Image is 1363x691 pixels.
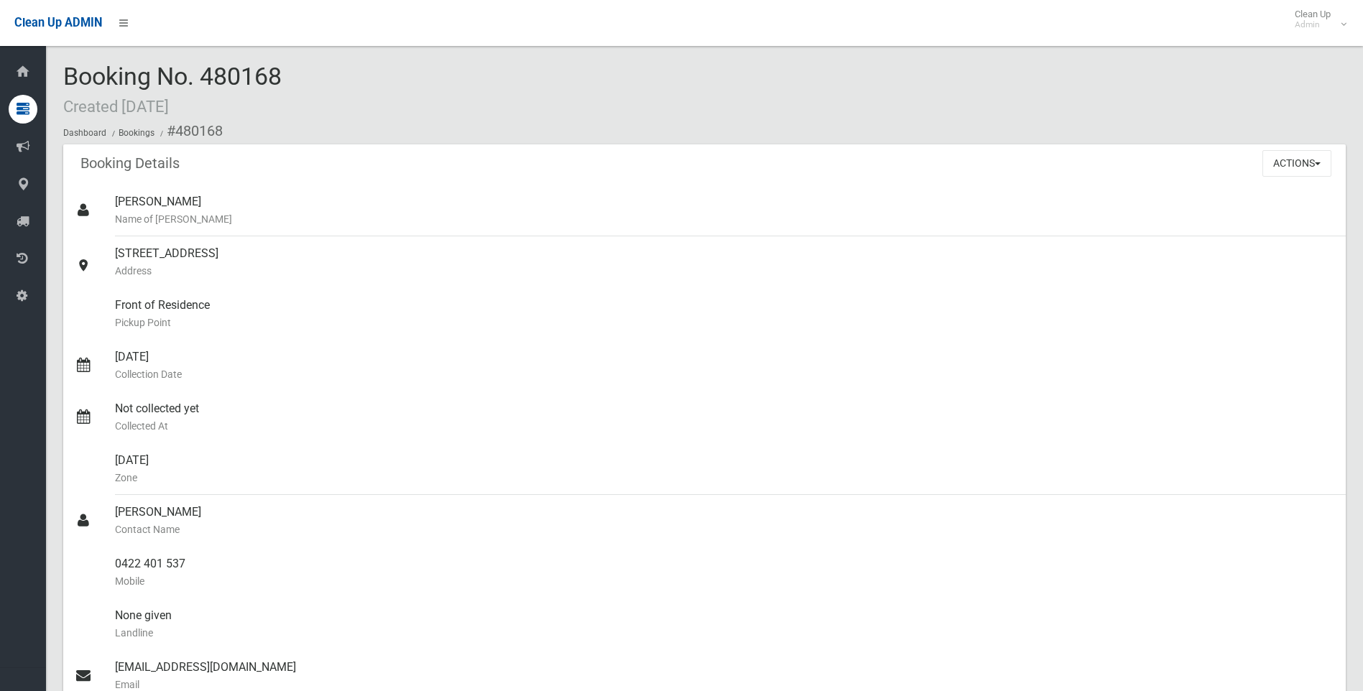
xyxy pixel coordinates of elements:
[115,288,1334,340] div: Front of Residence
[14,16,102,29] span: Clean Up ADMIN
[115,469,1334,486] small: Zone
[115,598,1334,650] div: None given
[63,128,106,138] a: Dashboard
[115,185,1334,236] div: [PERSON_NAME]
[115,572,1334,590] small: Mobile
[63,149,197,177] header: Booking Details
[115,210,1334,228] small: Name of [PERSON_NAME]
[63,97,169,116] small: Created [DATE]
[157,118,223,144] li: #480168
[115,624,1334,641] small: Landline
[115,314,1334,331] small: Pickup Point
[119,128,154,138] a: Bookings
[63,62,282,118] span: Booking No. 480168
[115,236,1334,288] div: [STREET_ADDRESS]
[115,547,1334,598] div: 0422 401 537
[1288,9,1345,30] span: Clean Up
[115,521,1334,538] small: Contact Name
[115,443,1334,495] div: [DATE]
[115,366,1334,383] small: Collection Date
[115,417,1334,435] small: Collected At
[115,340,1334,391] div: [DATE]
[115,391,1334,443] div: Not collected yet
[115,495,1334,547] div: [PERSON_NAME]
[115,262,1334,279] small: Address
[1262,150,1331,177] button: Actions
[1295,19,1331,30] small: Admin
